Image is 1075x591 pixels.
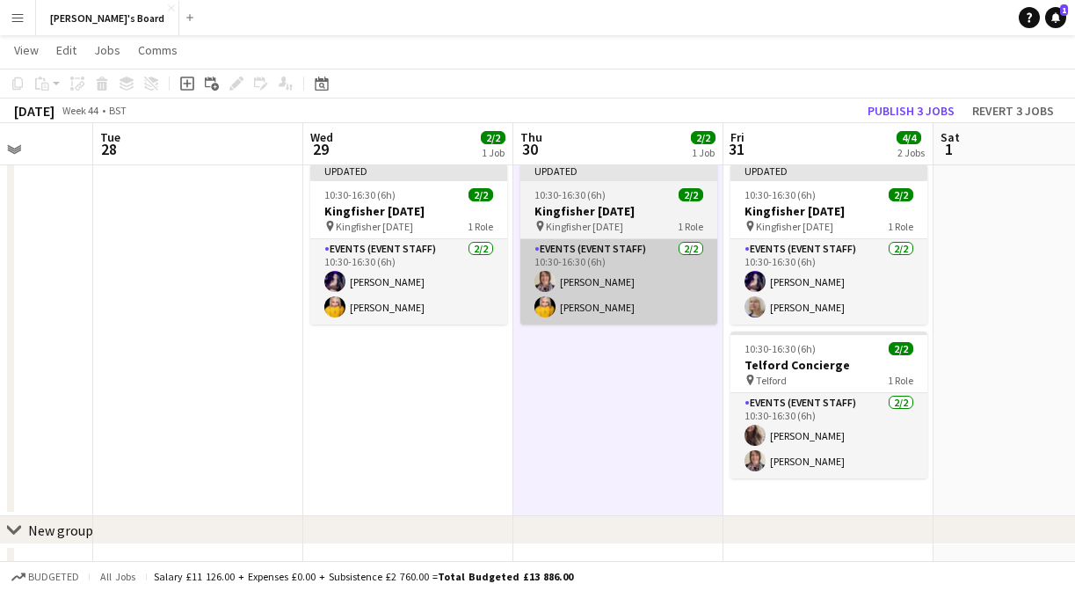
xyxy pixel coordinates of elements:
div: Salary £11 126.00 + Expenses £0.00 + Subsistence £2 760.00 = [154,570,573,583]
span: 29 [308,139,333,159]
app-job-card: Updated10:30-16:30 (6h)2/2Kingfisher [DATE] Kingfisher [DATE]1 RoleEvents (Event Staff)2/210:30-1... [310,164,507,325]
span: 28 [98,139,120,159]
span: 2/2 [481,131,505,144]
span: 30 [518,139,542,159]
app-job-card: Updated10:30-16:30 (6h)2/2Kingfisher [DATE] Kingfisher [DATE]1 RoleEvents (Event Staff)2/210:30-1... [520,164,717,325]
app-card-role: Events (Event Staff)2/210:30-16:30 (6h)[PERSON_NAME][PERSON_NAME] [730,239,927,325]
span: Jobs [94,42,120,58]
span: Kingfisher [DATE] [756,220,833,233]
span: 10:30-16:30 (6h) [324,188,396,201]
span: 31 [728,139,745,159]
div: New group [28,522,93,539]
span: 2/2 [679,188,703,201]
span: View [14,42,39,58]
span: Comms [138,42,178,58]
span: All jobs [97,570,139,583]
button: Budgeted [9,567,82,587]
button: Revert 3 jobs [965,99,1061,122]
span: 10:30-16:30 (6h) [745,188,816,201]
app-job-card: Updated10:30-16:30 (6h)2/2Kingfisher [DATE] Kingfisher [DATE]1 RoleEvents (Event Staff)2/210:30-1... [730,164,927,325]
span: 1 Role [888,220,913,233]
a: Comms [131,39,185,62]
h3: Kingfisher [DATE] [310,203,507,219]
button: [PERSON_NAME]'s Board [36,1,179,35]
span: 10:30-16:30 (6h) [534,188,606,201]
div: BST [109,104,127,117]
span: Week 44 [58,104,102,117]
h3: Kingfisher [DATE] [520,203,717,219]
span: Wed [310,129,333,145]
span: Edit [56,42,76,58]
span: Fri [730,129,745,145]
span: Tue [100,129,120,145]
span: Kingfisher [DATE] [336,220,413,233]
span: 1 [938,139,960,159]
div: 1 Job [692,146,715,159]
div: Updated [730,164,927,178]
span: Kingfisher [DATE] [546,220,623,233]
a: Jobs [87,39,127,62]
span: Telford [756,374,787,387]
app-card-role: Events (Event Staff)2/210:30-16:30 (6h)[PERSON_NAME][PERSON_NAME] [310,239,507,325]
span: Budgeted [28,571,79,583]
span: 1 Role [888,374,913,387]
span: 2/2 [468,188,493,201]
span: 10:30-16:30 (6h) [745,342,816,355]
app-job-card: 10:30-16:30 (6h)2/2Telford Concierge Telford1 RoleEvents (Event Staff)2/210:30-16:30 (6h)[PERSON_... [730,332,927,478]
div: Updated [520,164,717,178]
span: 2/2 [889,188,913,201]
h3: Telford Concierge [730,357,927,373]
div: 1 Job [482,146,505,159]
span: 4/4 [897,131,921,144]
app-card-role: Events (Event Staff)2/210:30-16:30 (6h)[PERSON_NAME][PERSON_NAME] [730,393,927,478]
span: Thu [520,129,542,145]
button: Publish 3 jobs [861,99,962,122]
div: Updated [310,164,507,178]
span: 1 Role [468,220,493,233]
div: 2 Jobs [897,146,925,159]
span: 1 [1060,4,1068,16]
h3: Kingfisher [DATE] [730,203,927,219]
a: Edit [49,39,84,62]
span: Sat [941,129,960,145]
a: View [7,39,46,62]
a: 1 [1045,7,1066,28]
span: Total Budgeted £13 886.00 [438,570,573,583]
span: 1 Role [678,220,703,233]
app-card-role: Events (Event Staff)2/210:30-16:30 (6h)[PERSON_NAME][PERSON_NAME] [520,239,717,325]
span: 2/2 [889,342,913,355]
div: [DATE] [14,102,54,120]
span: 2/2 [691,131,715,144]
